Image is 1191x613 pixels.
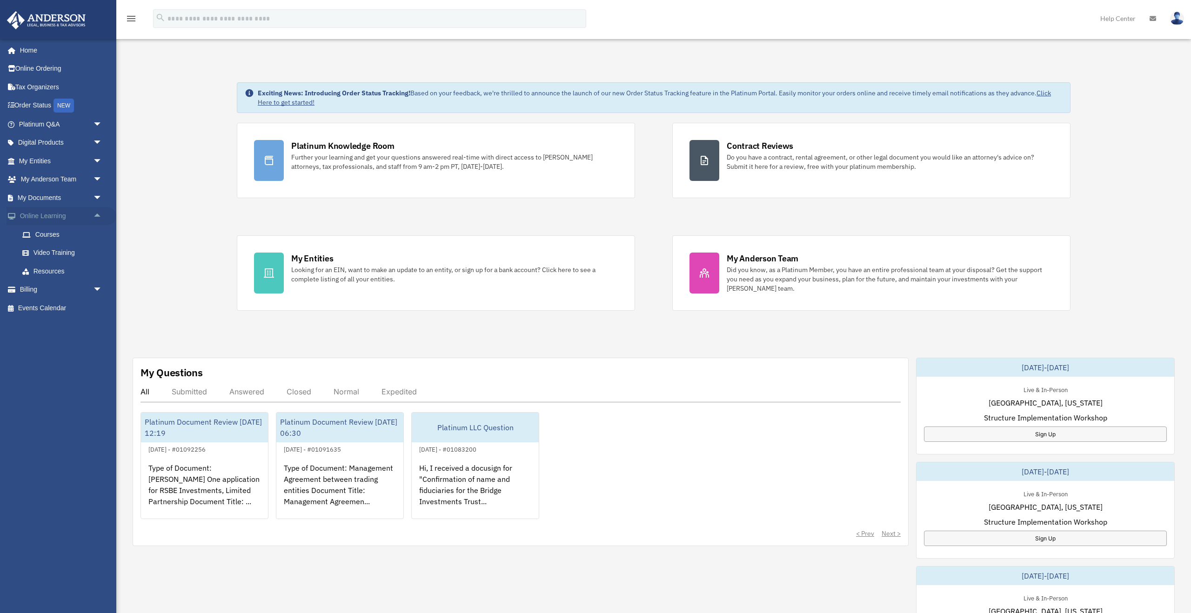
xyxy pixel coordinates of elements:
[7,299,116,317] a: Events Calendar
[276,413,403,442] div: Platinum Document Review [DATE] 06:30
[727,253,798,264] div: My Anderson Team
[727,153,1053,171] div: Do you have a contract, rental agreement, or other legal document you would like an attorney's ad...
[727,265,1053,293] div: Did you know, as a Platinum Member, you have an entire professional team at your disposal? Get th...
[93,170,112,189] span: arrow_drop_down
[7,152,116,170] a: My Entitiesarrow_drop_down
[93,188,112,207] span: arrow_drop_down
[7,133,116,152] a: Digital Productsarrow_drop_down
[7,188,116,207] a: My Documentsarrow_drop_down
[412,413,539,442] div: Platinum LLC Question
[411,412,539,519] a: Platinum LLC Question[DATE] - #01083200Hi, I received a docusign for "Confirmation of name and fi...
[13,244,116,262] a: Video Training
[93,133,112,153] span: arrow_drop_down
[7,115,116,133] a: Platinum Q&Aarrow_drop_down
[7,60,116,78] a: Online Ordering
[7,207,116,226] a: Online Learningarrow_drop_up
[917,462,1174,481] div: [DATE]-[DATE]
[984,412,1107,423] span: Structure Implementation Workshop
[258,89,1051,107] a: Click Here to get started!
[287,387,311,396] div: Closed
[989,397,1103,408] span: [GEOGRAPHIC_DATA], [US_STATE]
[141,366,203,380] div: My Questions
[141,387,149,396] div: All
[126,16,137,24] a: menu
[54,99,74,113] div: NEW
[412,444,484,453] div: [DATE] - #01083200
[276,412,404,519] a: Platinum Document Review [DATE] 06:30[DATE] - #01091635Type of Document: Management Agreement bet...
[291,253,333,264] div: My Entities
[7,41,112,60] a: Home
[126,13,137,24] i: menu
[1016,384,1075,394] div: Live & In-Person
[1016,593,1075,602] div: Live & In-Person
[291,265,618,284] div: Looking for an EIN, want to make an update to an entity, or sign up for a bank account? Click her...
[13,262,116,280] a: Resources
[924,531,1167,546] a: Sign Up
[291,140,395,152] div: Platinum Knowledge Room
[141,455,268,527] div: Type of Document: [PERSON_NAME] One application for RSBE Investments, Limited Partnership Documen...
[141,444,213,453] div: [DATE] - #01092256
[334,387,359,396] div: Normal
[291,153,618,171] div: Further your learning and get your questions answered real-time with direct access to [PERSON_NAM...
[924,426,1167,442] a: Sign Up
[13,225,116,244] a: Courses
[7,78,116,96] a: Tax Organizers
[229,387,264,396] div: Answered
[672,235,1071,311] a: My Anderson Team Did you know, as a Platinum Member, you have an entire professional team at your...
[7,170,116,189] a: My Anderson Teamarrow_drop_down
[155,13,166,23] i: search
[727,140,793,152] div: Contract Reviews
[276,444,348,453] div: [DATE] - #01091635
[1016,488,1075,498] div: Live & In-Person
[258,88,1063,107] div: Based on your feedback, we're thrilled to announce the launch of our new Order Status Tracking fe...
[7,96,116,115] a: Order StatusNEW
[381,387,417,396] div: Expedited
[258,89,410,97] strong: Exciting News: Introducing Order Status Tracking!
[412,455,539,527] div: Hi, I received a docusign for "Confirmation of name and fiduciaries for the Bridge Investments Tr...
[7,280,116,299] a: Billingarrow_drop_down
[172,387,207,396] div: Submitted
[93,115,112,134] span: arrow_drop_down
[237,235,635,311] a: My Entities Looking for an EIN, want to make an update to an entity, or sign up for a bank accoun...
[917,358,1174,377] div: [DATE]-[DATE]
[672,123,1071,198] a: Contract Reviews Do you have a contract, rental agreement, or other legal document you would like...
[141,412,268,519] a: Platinum Document Review [DATE] 12:19[DATE] - #01092256Type of Document: [PERSON_NAME] One applic...
[93,207,112,226] span: arrow_drop_up
[237,123,635,198] a: Platinum Knowledge Room Further your learning and get your questions answered real-time with dire...
[917,566,1174,585] div: [DATE]-[DATE]
[93,280,112,300] span: arrow_drop_down
[984,516,1107,527] span: Structure Implementation Workshop
[1170,12,1184,25] img: User Pic
[989,501,1103,513] span: [GEOGRAPHIC_DATA], [US_STATE]
[276,455,403,527] div: Type of Document: Management Agreement between trading entities Document Title: Management Agreem...
[141,413,268,442] div: Platinum Document Review [DATE] 12:19
[93,152,112,171] span: arrow_drop_down
[4,11,88,29] img: Anderson Advisors Platinum Portal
